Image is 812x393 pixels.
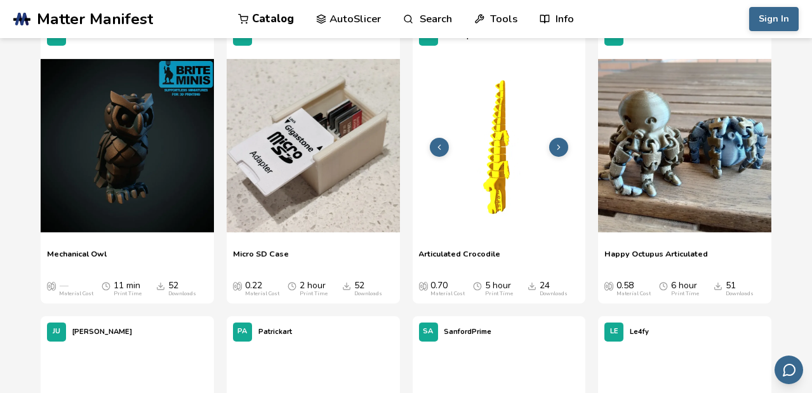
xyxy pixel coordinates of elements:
[726,281,754,297] div: 51
[671,291,699,297] div: Print Time
[775,356,803,384] button: Send feedback via email
[300,281,328,297] div: 2 hour
[630,325,649,338] p: Le4fy
[749,7,799,31] button: Sign In
[258,325,292,338] p: Patrickart
[233,249,289,268] a: Micro SD Case
[528,281,536,291] span: Downloads
[168,291,196,297] div: Downloads
[156,281,165,291] span: Downloads
[354,291,382,297] div: Downloads
[604,281,613,291] span: Average Cost
[671,281,699,297] div: 6 hour
[444,325,492,338] p: SanfordPrime
[354,281,382,297] div: 52
[47,249,107,268] a: Mechanical Owl
[485,281,513,297] div: 5 hour
[431,281,465,297] div: 0.70
[659,281,668,291] span: Average Print Time
[245,291,279,297] div: Material Cost
[413,59,586,232] img: crocodile_V2_3D_Preview
[540,281,568,297] div: 24
[37,10,153,28] span: Matter Manifest
[300,291,328,297] div: Print Time
[288,281,296,291] span: Average Print Time
[540,291,568,297] div: Downloads
[237,328,247,336] span: PA
[47,281,56,291] span: Average Cost
[114,281,142,297] div: 11 min
[616,281,651,297] div: 0.58
[102,281,110,291] span: Average Print Time
[114,291,142,297] div: Print Time
[59,281,68,291] span: —
[59,291,93,297] div: Material Cost
[168,281,196,297] div: 52
[53,328,60,336] span: JU
[726,291,754,297] div: Downloads
[72,325,132,338] p: [PERSON_NAME]
[714,281,722,291] span: Downloads
[419,281,428,291] span: Average Cost
[485,291,513,297] div: Print Time
[604,249,708,268] a: Happy Octupus Articulated
[431,291,465,297] div: Material Cost
[616,291,651,297] div: Material Cost
[342,281,351,291] span: Downloads
[233,281,242,291] span: Average Cost
[413,52,586,243] a: crocodile_V2_3D_Preview
[419,249,501,268] a: Articulated Crocodile
[423,328,434,336] span: SA
[473,281,482,291] span: Average Print Time
[245,281,279,297] div: 0.22
[610,328,618,336] span: LE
